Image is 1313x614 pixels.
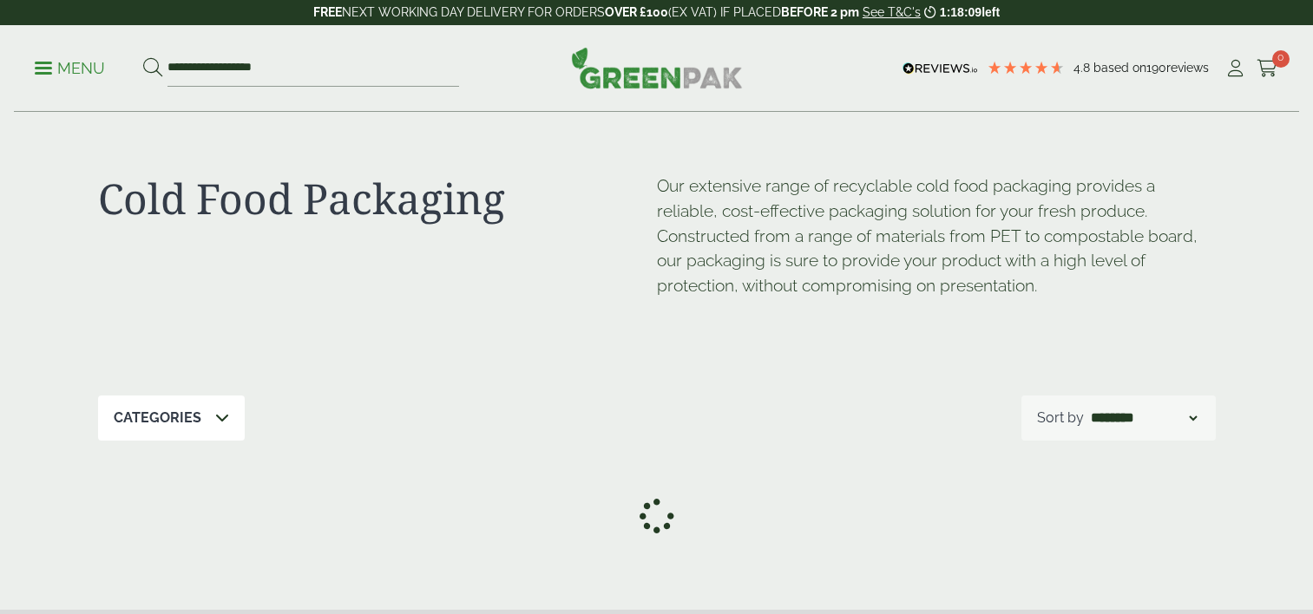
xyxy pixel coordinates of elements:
[781,5,859,19] strong: BEFORE 2 pm
[1037,408,1084,428] p: Sort by
[1166,61,1209,75] span: reviews
[313,5,342,19] strong: FREE
[35,58,105,79] p: Menu
[1224,60,1246,77] i: My Account
[1257,60,1278,77] i: Cart
[987,60,1065,75] div: 4.79 Stars
[1272,50,1290,68] span: 0
[981,5,1000,19] span: left
[35,58,105,75] a: Menu
[1087,408,1200,428] select: Shop order
[1146,61,1166,75] span: 190
[571,47,743,88] img: GreenPak Supplies
[114,408,201,428] p: Categories
[863,5,921,19] a: See T&C's
[98,173,657,224] h1: Cold Food Packaging
[1257,56,1278,82] a: 0
[605,5,668,19] strong: OVER £100
[940,5,981,19] span: 1:18:09
[1073,61,1093,75] span: 4.8
[903,62,978,75] img: REVIEWS.io
[1093,61,1146,75] span: Based on
[657,173,1216,298] p: Our extensive range of recyclable cold food packaging provides a reliable, cost-effective packagi...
